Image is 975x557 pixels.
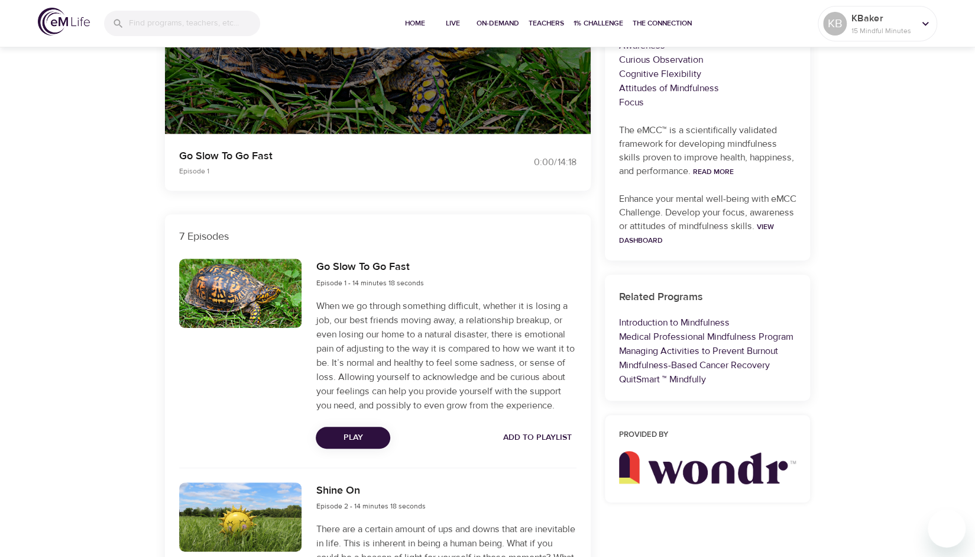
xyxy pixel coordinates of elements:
[619,374,706,385] a: QuitSmart ™ Mindfully
[179,228,576,244] p: 7 Episodes
[503,430,572,445] span: Add to Playlist
[316,427,390,449] button: Play
[179,166,474,176] p: Episode 1
[619,67,796,81] p: Cognitive Flexibility
[619,451,796,484] img: wondr_new.png
[439,17,467,30] span: Live
[488,156,576,169] div: 0:00 / 14:18
[316,299,576,413] p: When we go through something difficult, whether it is losing a job, our best friends moving away,...
[179,148,474,164] p: Go Slow To Go Fast
[619,53,796,67] p: Curious Observation
[851,25,914,36] p: 15 Mindful Minutes
[619,331,793,343] a: Medical Professional Mindfulness Program
[619,345,778,357] a: Managing Activities to Prevent Burnout
[619,95,796,110] p: Focus
[619,429,796,442] h6: Provided by
[477,17,519,30] span: On-Demand
[693,167,734,176] a: Read More
[619,289,796,306] h6: Related Programs
[38,8,90,36] img: logo
[574,17,623,30] span: 1% Challenge
[401,17,429,30] span: Home
[823,12,847,36] div: KB
[316,259,423,276] h6: Go Slow To Go Fast
[129,11,260,36] input: Find programs, teachers, etc...
[633,17,692,30] span: The Connection
[619,317,730,329] a: Introduction to Mindfulness
[529,17,564,30] span: Teachers
[619,222,774,245] a: View Dashboard
[619,81,796,95] p: Attitudes of Mindfulness
[619,192,796,247] p: Enhance your mental well-being with eMCC Challenge. Develop your focus, awareness or attitudes of...
[619,124,796,178] p: The eMCC™ is a scientifically validated framework for developing mindfulness skills proven to imp...
[619,359,770,371] a: Mindfulness-Based Cancer Recovery
[851,11,914,25] p: KBaker
[928,510,966,548] iframe: Button to launch messaging window
[498,427,576,449] button: Add to Playlist
[325,430,381,445] span: Play
[316,482,425,500] h6: Shine On
[316,278,423,288] span: Episode 1 - 14 minutes 18 seconds
[316,501,425,511] span: Episode 2 - 14 minutes 18 seconds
